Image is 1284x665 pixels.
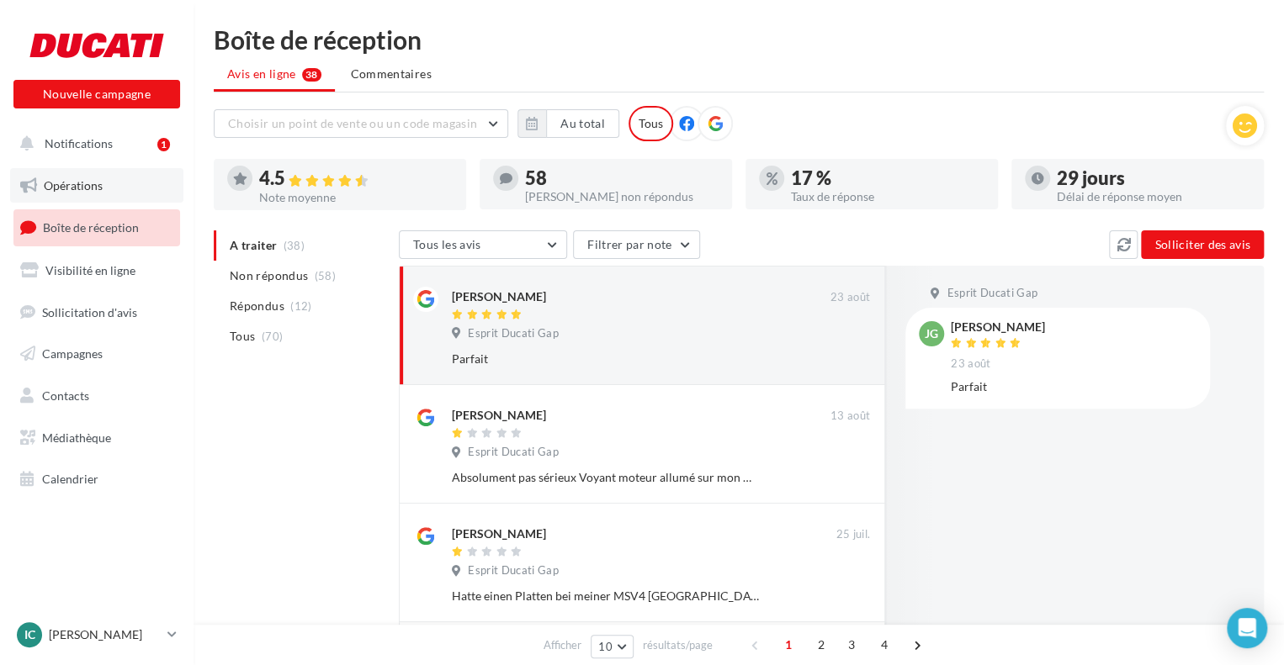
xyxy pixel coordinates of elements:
button: Notifications 1 [10,126,177,161]
a: IC [PERSON_NAME] [13,619,180,651]
span: Visibilité en ligne [45,263,135,277]
button: 10 [591,635,634,658]
span: (70) [262,330,283,343]
div: Délai de réponse moyen [1057,191,1250,203]
div: 17 % [791,169,984,187]
span: Tous [230,328,255,345]
span: Choisir un point de vente ou un code magasin [228,116,477,130]
span: Calendrier [42,472,98,486]
span: Médiathèque [42,430,111,445]
span: 1 [775,631,802,658]
div: Parfait [951,378,1196,395]
span: Afficher [544,637,581,653]
a: Visibilité en ligne [10,253,183,288]
span: 13 août [830,409,870,424]
button: Nouvelle campagne [13,80,180,108]
div: Open Intercom Messenger [1227,608,1267,648]
span: Sollicitation d'avis [42,304,137,319]
div: 4.5 [259,169,453,188]
div: Note moyenne [259,192,453,203]
span: Esprit Ducati Gap [468,563,559,578]
span: 3 [838,631,865,658]
div: Absolument pas sérieux Voyant moteur allumé sur mon monster Déposée pendant 3 semaines pour chang... [452,469,761,486]
div: 1 [157,138,170,151]
div: Parfait [452,351,761,367]
span: Esprit Ducati Gap [468,326,559,341]
span: Répondus [230,298,284,314]
div: Tous [629,106,673,141]
div: 58 [525,169,719,187]
span: Non répondus [230,267,308,284]
div: Hatte einen Platten bei meiner MSV4 [GEOGRAPHIC_DATA] ( Als Österreicher). Musste den Reifen Schl... [452,588,761,604]
span: (58) [315,269,336,282]
span: Commentaires [351,66,432,81]
button: Filtrer par note [573,230,700,259]
a: Calendrier [10,462,183,497]
div: Taux de réponse [791,191,984,203]
span: IC [24,626,35,643]
span: Esprit Ducati Gap [468,445,559,460]
span: Boîte de réception [43,220,139,235]
button: Tous les avis [399,230,567,259]
button: Au total [517,109,619,138]
span: (12) [290,299,311,313]
span: résultats/page [643,637,713,653]
span: Campagnes [42,346,103,361]
div: [PERSON_NAME] non répondus [525,191,719,203]
div: 29 jours [1057,169,1250,187]
span: 23 août [951,356,990,372]
div: Boîte de réception [214,27,1264,52]
span: JG [925,325,938,342]
a: Boîte de réception [10,209,183,245]
span: Esprit Ducati Gap [947,286,1037,301]
span: 4 [871,631,898,658]
button: Choisir un point de vente ou un code magasin [214,109,508,138]
div: [PERSON_NAME] [452,525,546,542]
div: [PERSON_NAME] [951,321,1045,333]
span: Opérations [44,178,103,193]
span: Notifications [45,136,113,150]
span: 23 août [830,290,870,305]
div: [PERSON_NAME] [452,288,546,305]
a: Campagnes [10,336,183,372]
a: Médiathèque [10,420,183,456]
button: Solliciter des avis [1141,230,1264,259]
span: 25 juil. [836,527,870,542]
span: Tous les avis [413,237,481,251]
a: Opérations [10,168,183,203]
span: Contacts [42,388,89,403]
a: Sollicitation d'avis [10,295,183,330]
span: 2 [808,631,835,658]
span: 10 [598,640,613,653]
p: [PERSON_NAME] [49,626,161,643]
button: Au total [546,109,619,138]
div: [PERSON_NAME] [452,407,546,424]
a: Contacts [10,378,183,414]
